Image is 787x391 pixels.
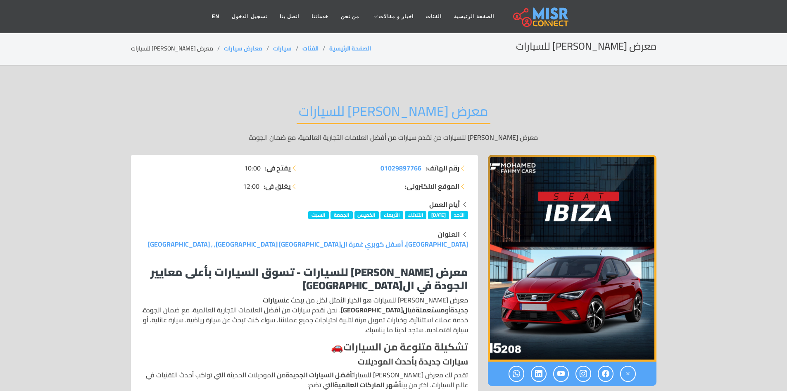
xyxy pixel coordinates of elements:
[330,211,353,219] span: الجمعة
[380,163,421,173] a: 01029897766
[365,9,420,24] a: اخبار و مقالات
[224,43,262,54] a: معارض سيارات
[308,211,329,219] span: السبت
[131,132,656,142] p: معرض [PERSON_NAME] للسيارات حن نقدم سيارات من أفضل العلامات التجارية العالمية، مع ضمان الجودة
[380,211,403,219] span: الأربعاء
[438,228,460,240] strong: العنوان
[516,41,656,53] h2: معرض [PERSON_NAME] للسيارات
[131,44,224,53] li: معرض [PERSON_NAME] للسيارات
[428,211,449,219] span: [DATE]
[264,181,291,191] strong: يغلق في:
[141,370,468,390] p: تقدم لك معرض [PERSON_NAME] للسيارات من الموديلات الحديثة التي تواكب أحدث التقنيات في عالم السيارا...
[358,354,468,369] strong: سيارات جديدة بأحدث الموديلات
[405,211,427,219] span: الثلاثاء
[305,9,335,24] a: خدماتنا
[226,9,273,24] a: تسجيل الدخول
[335,9,365,24] a: من نحن
[451,211,468,219] span: الأحد
[273,43,292,54] a: سيارات
[380,162,421,174] span: 01029897766
[150,262,468,295] strong: معرض [PERSON_NAME] للسيارات - تسوق السيارات بأعلى معايير الجودة في ال[GEOGRAPHIC_DATA]
[141,341,468,353] h4: 🚗
[341,304,409,316] strong: ال[GEOGRAPHIC_DATA]
[297,103,490,124] h2: معرض [PERSON_NAME] للسيارات
[513,6,568,27] img: main.misr_connect
[426,163,459,173] strong: رقم الهاتف:
[420,9,448,24] a: الفئات
[273,9,305,24] a: اتصل بنا
[206,9,226,24] a: EN
[354,211,379,219] span: الخميس
[429,198,460,211] strong: أيام العمل
[244,163,261,173] span: 10:00
[265,163,291,173] strong: يفتح في:
[379,13,414,20] span: اخبار و مقالات
[488,155,656,362] img: معرض محمد فهمي للسيارات
[263,294,468,316] strong: سيارات جديدة
[405,181,459,191] strong: الموقع الالكتروني:
[329,43,371,54] a: الصفحة الرئيسية
[302,43,319,54] a: الفئات
[334,379,401,391] strong: أشهر الماركات العالمية
[285,369,352,381] strong: أفضل السيارات الجديدة
[148,238,468,250] a: [GEOGRAPHIC_DATA]، أسفل كوبري غمرة ال[GEOGRAPHIC_DATA] [GEOGRAPHIC_DATA], , [GEOGRAPHIC_DATA]
[343,338,468,356] strong: تشكيلة متنوعة من السيارات
[243,181,259,191] span: 12:00
[448,9,500,24] a: الصفحة الرئيسية
[141,295,468,335] p: معرض [PERSON_NAME] للسيارات هو الخيار الأمثل لكل من يبحث عن أو في . نحن نقدم سيارات من أفضل العلا...
[416,304,445,316] strong: مستعملة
